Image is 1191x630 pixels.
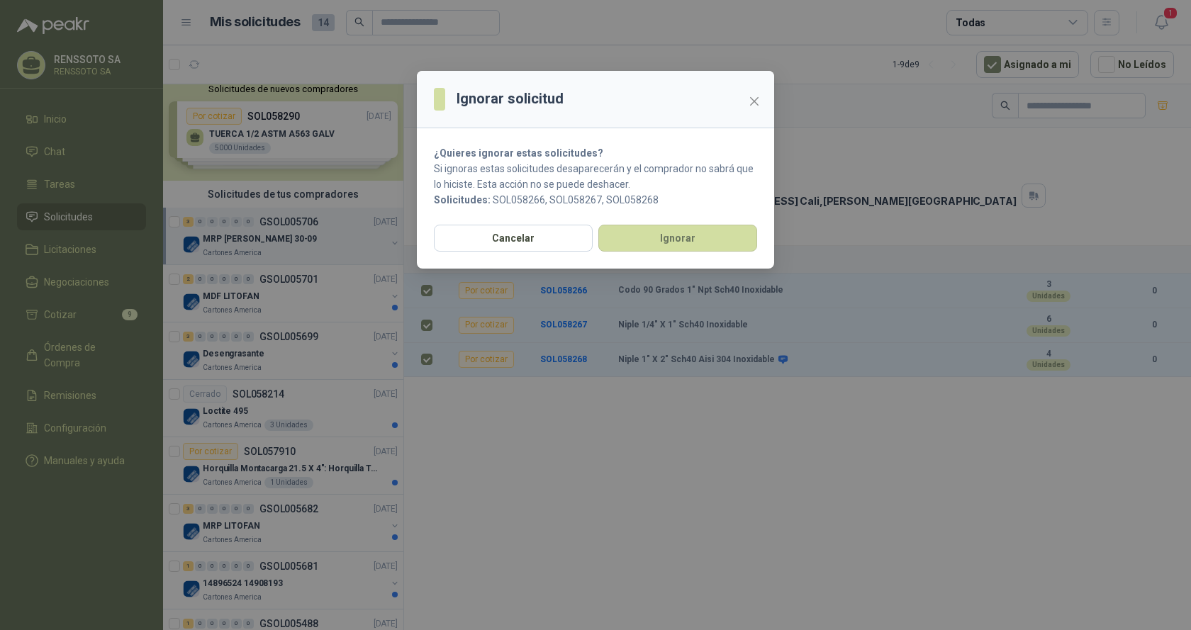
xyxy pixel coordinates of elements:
b: Solicitudes: [434,194,491,206]
strong: ¿Quieres ignorar estas solicitudes? [434,147,603,159]
span: close [749,96,760,107]
button: Ignorar [598,225,757,252]
p: Si ignoras estas solicitudes desaparecerán y el comprador no sabrá que lo hiciste. Esta acción no... [434,161,757,192]
p: SOL058266, SOL058267, SOL058268 [434,192,757,208]
h3: Ignorar solicitud [457,88,564,110]
button: Cancelar [434,225,593,252]
button: Close [743,90,766,113]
